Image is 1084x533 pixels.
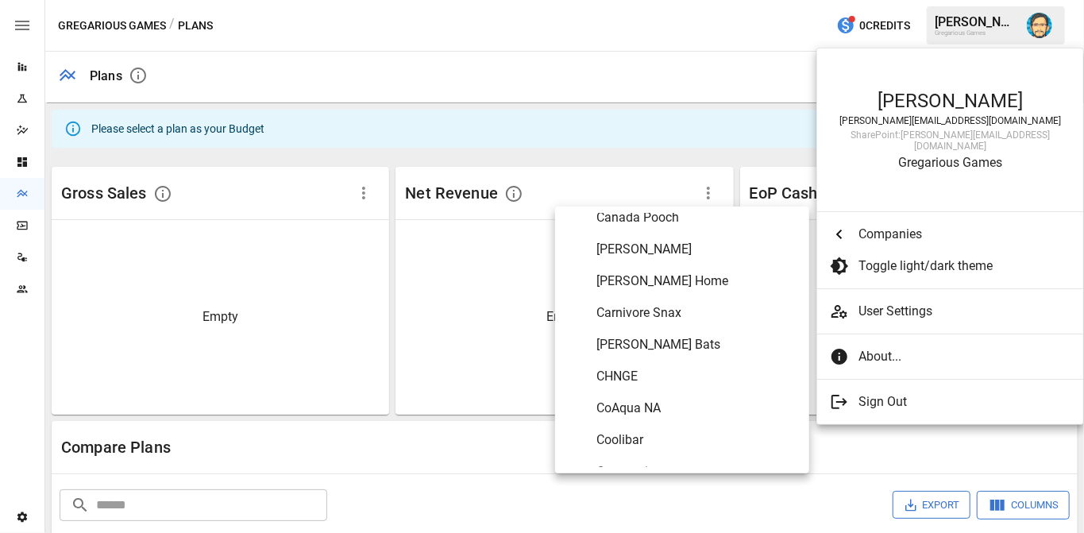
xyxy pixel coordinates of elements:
[833,90,1067,112] div: [PERSON_NAME]
[596,399,797,418] span: CoAqua NA
[858,347,1059,366] span: About...
[596,367,797,386] span: CHNGE
[596,240,797,259] span: [PERSON_NAME]
[596,462,797,481] span: Corporation
[596,208,797,227] span: Canada Pooch
[596,272,797,291] span: [PERSON_NAME] Home
[596,303,797,323] span: Carnivore Snax
[858,225,1059,244] span: Companies
[833,129,1067,152] div: SharePoint: [PERSON_NAME][EMAIL_ADDRESS][DOMAIN_NAME]
[596,431,797,450] span: Coolibar
[833,155,1067,170] div: Gregarious Games
[858,302,1070,321] span: User Settings
[596,335,797,354] span: [PERSON_NAME] Bats
[858,257,1059,276] span: Toggle light/dark theme
[833,115,1067,126] div: [PERSON_NAME][EMAIL_ADDRESS][DOMAIN_NAME]
[858,392,1059,411] span: Sign Out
